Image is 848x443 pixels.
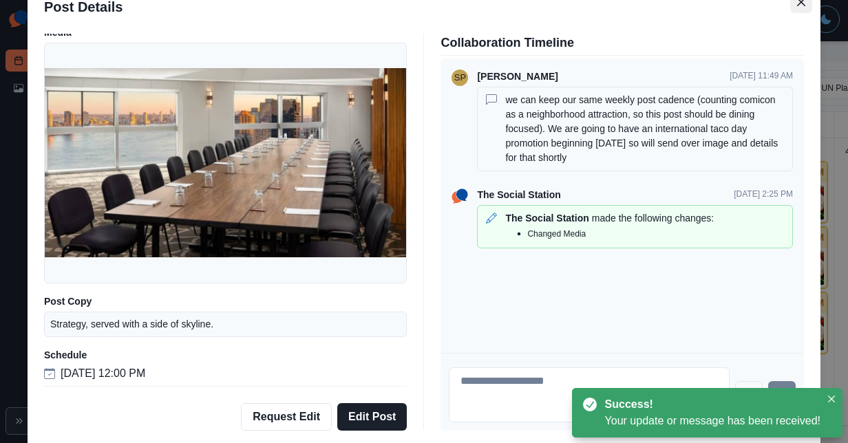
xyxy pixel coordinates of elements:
p: [DATE] 2:25 PM [734,188,793,202]
p: [PERSON_NAME] [477,69,558,84]
div: Samantha Pesce [454,67,466,89]
button: Attach file [735,381,763,409]
p: Strategy, served with a side of skyline. [50,318,213,331]
div: Your update or message has been received! [605,413,820,429]
p: [DATE] 12:00 PM [61,365,145,382]
p: Changed Media [527,228,586,240]
p: Collaboration Timeline [441,34,804,52]
button: Request Edit [241,403,332,431]
p: we can keep our same weekly post cadence (counting comicon as a neighborhood attraction, so this ... [505,93,787,165]
button: Edit Post [337,403,407,431]
p: Schedule [44,348,407,363]
p: made the following changes: [592,211,714,226]
p: The Social Station [477,188,560,202]
button: Close [823,391,840,407]
div: Success! [605,396,815,413]
p: Post Copy [44,294,407,309]
img: ssLogoSVG.f144a2481ffb055bcdd00c89108cbcb7.svg [449,185,471,207]
p: [DATE] 11:49 AM [730,69,793,84]
img: edr351umfbj62wpt3exb [45,68,406,257]
button: Send message [768,381,796,409]
p: The Social Station [505,211,589,226]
